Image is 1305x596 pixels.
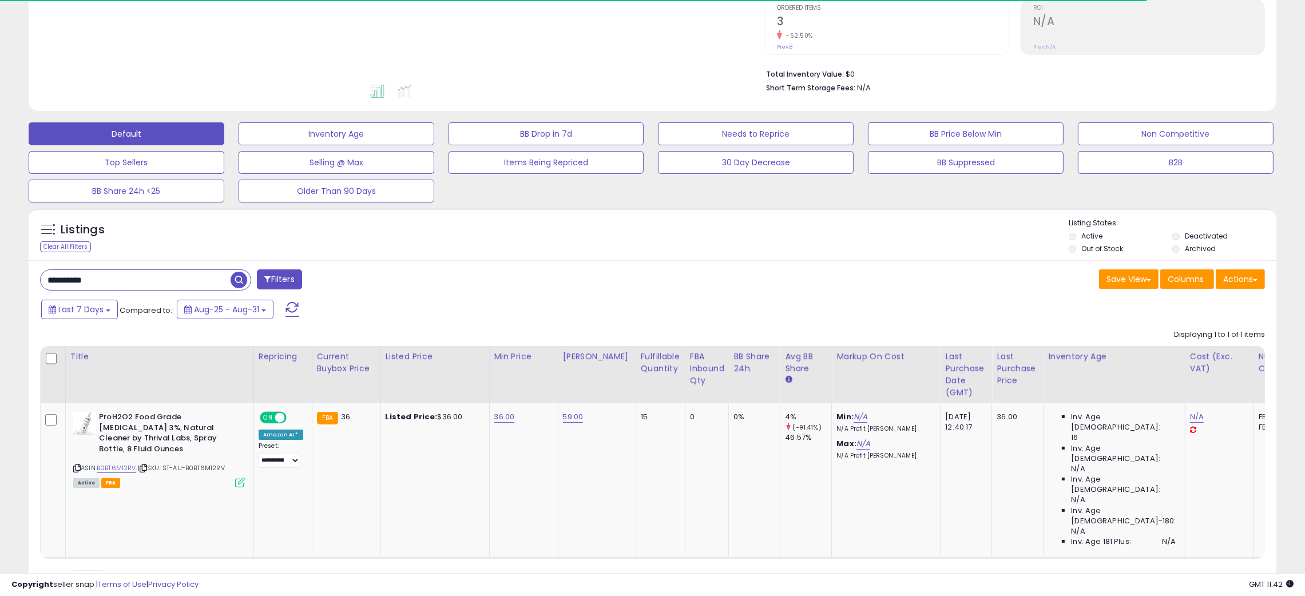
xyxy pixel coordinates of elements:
button: BB Price Below Min [868,122,1064,145]
a: Terms of Use [98,579,146,590]
div: seller snap | | [11,579,199,590]
p: Listing States: [1069,218,1276,229]
div: 0 [690,412,720,422]
b: Min: [836,411,854,422]
b: Total Inventory Value: [766,69,844,79]
span: Aug-25 - Aug-31 [194,304,259,315]
div: Clear All Filters [40,241,91,252]
button: Selling @ Max [239,151,434,174]
h2: N/A [1033,15,1264,30]
a: N/A [854,411,867,423]
a: N/A [856,438,870,450]
div: 0% [733,412,771,422]
b: ProH2O2 Food Grade [MEDICAL_DATA] 3%, Natural Cleaner by Thrival Labs, Spray Bottle, 8 Fluid Ounces [99,412,238,457]
button: BB Suppressed [868,151,1064,174]
a: B0BT6M12RV [97,463,136,473]
span: Inv. Age [DEMOGRAPHIC_DATA]: [1071,474,1176,495]
span: 2025-09-8 11:42 GMT [1249,579,1294,590]
span: 36 [341,411,350,422]
b: Listed Price: [386,411,438,422]
div: 46.57% [785,432,831,443]
b: Short Term Storage Fees: [766,83,855,93]
span: OFF [285,413,303,423]
label: Out of Stock [1081,244,1123,253]
span: N/A [1071,464,1085,474]
button: BB Drop in 7d [449,122,644,145]
div: Displaying 1 to 1 of 1 items [1174,329,1265,340]
button: Items Being Repriced [449,151,644,174]
h2: 3 [777,15,1008,30]
div: ASIN: [73,412,245,486]
button: Columns [1160,269,1214,289]
div: Last Purchase Date (GMT) [945,351,987,399]
button: Filters [257,269,302,289]
button: Actions [1216,269,1265,289]
button: Save View [1099,269,1159,289]
div: Fulfillable Quantity [641,351,680,375]
span: N/A [1071,495,1085,505]
span: Inv. Age [DEMOGRAPHIC_DATA]-180: [1071,506,1176,526]
div: [DATE] 12:40:17 [945,412,983,432]
div: Amazon AI * [259,430,303,440]
li: $0 [766,66,1256,80]
div: Last Purchase Price [997,351,1038,387]
button: 30 Day Decrease [658,151,854,174]
div: Title [70,351,249,363]
span: ON [261,413,275,423]
a: Privacy Policy [148,579,199,590]
div: [PERSON_NAME] [563,351,631,363]
div: FBM: 1 [1259,422,1296,432]
b: Max: [836,438,856,449]
span: Inv. Age 181 Plus: [1071,537,1131,547]
div: Inventory Age [1048,351,1180,363]
button: Aug-25 - Aug-31 [177,300,273,319]
div: Repricing [259,351,307,363]
span: Compared to: [120,305,172,316]
span: Inv. Age [DEMOGRAPHIC_DATA]: [1071,412,1176,432]
div: Preset: [259,442,303,467]
div: BB Share 24h. [733,351,775,375]
span: | SKU: ST-AU-B0BT6M12RV [138,463,225,472]
div: Avg BB Share [785,351,827,375]
button: Older Than 90 Days [239,180,434,202]
label: Archived [1185,244,1216,253]
button: Needs to Reprice [658,122,854,145]
div: Current Buybox Price [317,351,376,375]
div: 15 [641,412,676,422]
small: Prev: 8 [777,43,792,50]
small: Prev: N/A [1033,43,1056,50]
button: Last 7 Days [41,300,118,319]
span: FBA [101,478,121,488]
div: Num of Comp. [1259,351,1300,375]
div: FBA: 5 [1259,412,1296,422]
div: Min Price [494,351,553,363]
span: 16 [1071,432,1078,443]
button: BB Share 24h <25 [29,180,224,202]
div: Listed Price [386,351,485,363]
strong: Copyright [11,579,53,590]
a: 59.00 [563,411,584,423]
button: Default [29,122,224,145]
label: Deactivated [1185,231,1228,241]
small: FBA [317,412,338,424]
a: 36.00 [494,411,515,423]
span: Last 7 Days [58,304,104,315]
small: Avg BB Share. [785,375,792,385]
th: The percentage added to the cost of goods (COGS) that forms the calculator for Min & Max prices. [832,346,941,403]
button: Non Competitive [1078,122,1274,145]
p: N/A Profit [PERSON_NAME] [836,452,931,460]
div: $36.00 [386,412,481,422]
span: N/A [857,82,871,93]
button: Inventory Age [239,122,434,145]
a: N/A [1190,411,1204,423]
p: N/A Profit [PERSON_NAME] [836,425,931,433]
div: Cost (Exc. VAT) [1190,351,1249,375]
label: Active [1081,231,1102,241]
button: Top Sellers [29,151,224,174]
span: Ordered Items [777,5,1008,11]
div: 4% [785,412,831,422]
span: N/A [1071,526,1085,537]
span: N/A [1162,537,1176,547]
span: ROI [1033,5,1264,11]
span: Inv. Age [DEMOGRAPHIC_DATA]: [1071,443,1176,464]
